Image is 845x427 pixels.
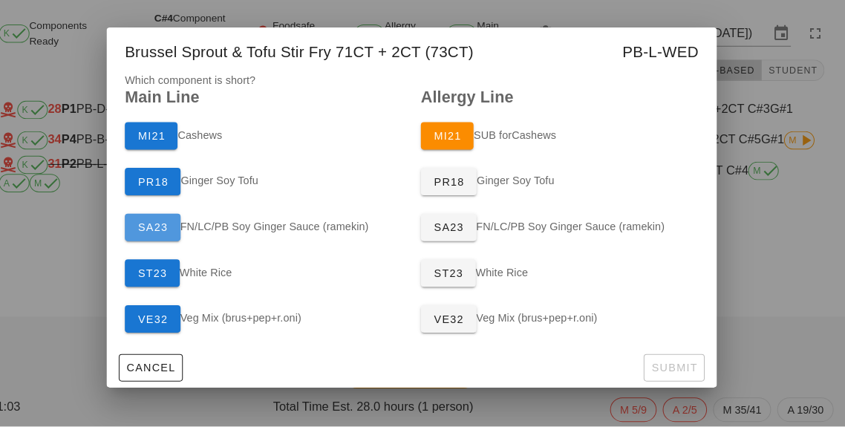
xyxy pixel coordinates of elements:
[134,300,422,345] div: Veg Mix (brus+pep+r.oni)
[134,122,422,166] div: Cashews
[143,220,198,247] button: SA23
[627,50,702,74] span: PB-L-WED
[483,137,520,149] span: SUB for
[443,227,474,239] span: SA23
[422,255,711,300] div: White Rice
[431,220,486,247] button: SA23
[144,364,193,376] span: Cancel
[134,255,422,300] div: White Rice
[422,300,711,345] div: Veg Mix (brus+pep+r.oni)
[422,166,711,211] div: Ginger Soy Tofu
[155,227,186,239] span: SA23
[155,316,186,328] span: VE32
[143,175,198,202] button: PR18
[431,309,486,336] button: VE32
[143,98,414,114] h2: Main Line
[125,82,720,351] div: Which component is short?
[443,316,474,328] span: VE32
[134,211,422,255] div: FN/LC/PB Soy Ginger Sauce (ramekin)
[134,166,422,211] div: Ginger Soy Tofu
[125,39,720,82] div: Brussel Sprout & Tofu Stir Fry 71CT + 2CT (73CT)
[137,356,200,383] button: Cancel
[431,98,702,114] h2: Allergy Line
[155,183,186,195] span: PR18
[143,264,197,291] button: ST23
[431,131,483,157] button: MI21
[443,272,473,284] span: ST23
[143,131,195,157] button: MI21
[431,175,486,202] button: PR18
[431,264,485,291] button: ST23
[443,183,474,195] span: PR18
[155,272,185,284] span: ST23
[422,122,711,166] div: Cashews
[143,309,198,336] button: VE32
[443,138,471,150] span: MI21
[155,138,183,150] span: MI21
[422,211,711,255] div: FN/LC/PB Soy Ginger Sauce (ramekin)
